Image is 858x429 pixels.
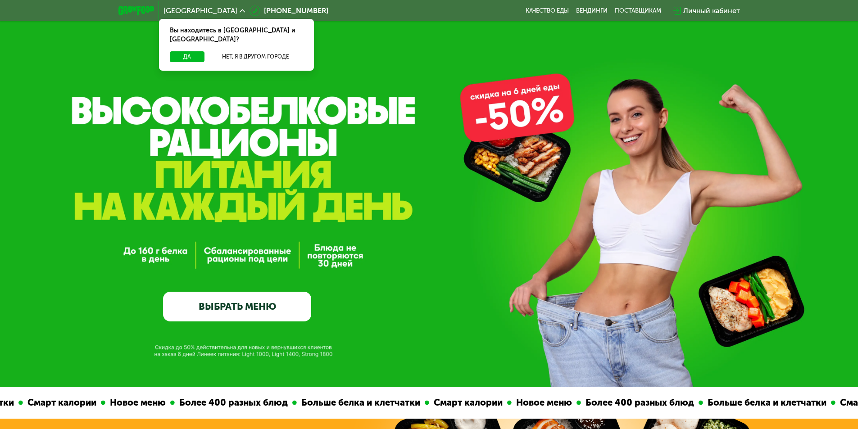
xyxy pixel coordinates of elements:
[170,51,204,62] button: Да
[105,396,170,410] div: Новое меню
[163,7,237,14] span: [GEOGRAPHIC_DATA]
[208,51,303,62] button: Нет, я в другом городе
[429,396,507,410] div: Смарт калории
[296,396,424,410] div: Больше белка и клетчатки
[159,19,314,51] div: Вы находитесь в [GEOGRAPHIC_DATA] и [GEOGRAPHIC_DATA]?
[576,7,608,14] a: Вендинги
[163,292,311,321] a: ВЫБРАТЬ МЕНЮ
[250,5,328,16] a: [PHONE_NUMBER]
[703,396,831,410] div: Больше белка и клетчатки
[581,396,698,410] div: Более 400 разных блюд
[615,7,661,14] div: поставщикам
[526,7,569,14] a: Качество еды
[683,5,740,16] div: Личный кабинет
[23,396,100,410] div: Смарт калории
[174,396,292,410] div: Более 400 разных блюд
[511,396,576,410] div: Новое меню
